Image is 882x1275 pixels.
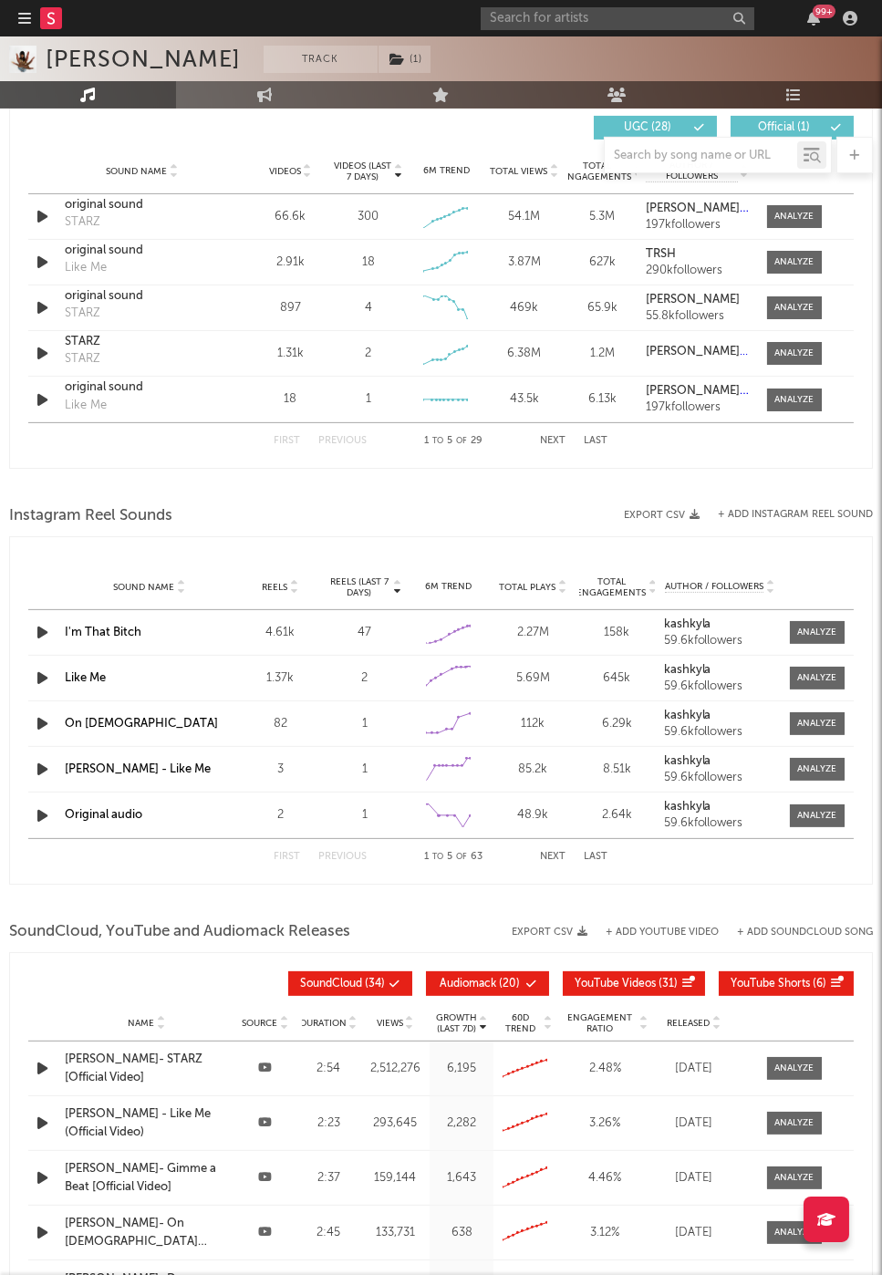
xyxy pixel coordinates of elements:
[658,1169,731,1187] div: [DATE]
[113,582,174,593] span: Sound Name
[65,242,220,260] div: original sound
[664,817,776,830] div: 59.6k followers
[404,846,504,868] div: 1 5 63
[646,346,836,358] strong: [PERSON_NAME] [PERSON_NAME]
[327,715,401,733] div: 1
[9,921,350,943] span: SoundCloud, YouTube and Audiomack Releases
[664,618,711,630] strong: kashkyla
[256,208,325,226] div: 66.6k
[495,624,570,642] div: 2.27M
[742,122,826,133] span: Official ( 1 )
[646,401,749,414] div: 197k followers
[128,1018,154,1029] span: Name
[562,1169,649,1187] div: 4.46 %
[65,718,218,730] a: On [DEMOGRAPHIC_DATA]
[646,294,749,306] a: [PERSON_NAME]
[365,1060,425,1078] div: 2,512,276
[65,1215,229,1250] a: [PERSON_NAME]- On [DEMOGRAPHIC_DATA] [Official Video]
[434,1224,489,1242] div: 638
[438,979,522,990] span: ( 20 )
[434,1169,489,1187] div: 1,643
[65,1160,229,1196] a: [PERSON_NAME]- Gimme a Beat [Official Video]
[541,852,566,862] button: Next
[567,299,636,317] div: 65.9k
[65,672,106,684] a: Like Me
[562,1060,649,1078] div: 2.48 %
[319,852,368,862] button: Previous
[457,437,468,445] span: of
[436,1023,477,1034] p: (Last 7d)
[658,1224,731,1242] div: [DATE]
[490,254,558,272] div: 3.87M
[646,385,749,398] a: [PERSON_NAME] [PERSON_NAME]
[378,46,431,73] span: ( 1 )
[658,1114,731,1133] div: [DATE]
[302,1224,357,1242] div: 2:45
[563,971,705,996] button: YouTube Videos(31)
[65,333,220,351] a: STARZ
[567,390,636,409] div: 6.13k
[495,669,570,688] div: 5.69M
[362,254,375,272] div: 18
[541,436,566,446] button: Next
[65,1051,229,1086] div: [PERSON_NAME]- STARZ [Official Video]
[737,928,873,938] button: + Add SoundCloud Song
[65,259,107,277] div: Like Me
[579,806,654,824] div: 2.64k
[579,761,654,779] div: 8.51k
[65,196,220,214] div: original sound
[646,219,749,232] div: 197k followers
[440,979,496,990] span: Audiomack
[319,436,368,446] button: Previous
[9,505,172,527] span: Instagram Reel Sounds
[646,248,676,260] strong: TRSH
[664,710,776,722] a: kashkyla
[579,624,654,642] div: 158k
[243,624,317,642] div: 4.61k
[300,1018,347,1029] span: Duration
[664,772,776,784] div: 59.6k followers
[65,378,220,397] div: original sound
[646,310,749,323] div: 55.8k followers
[65,397,107,415] div: Like Me
[65,287,220,306] a: original sound
[404,430,504,452] div: 1 5 29
[366,390,371,409] div: 1
[243,715,317,733] div: 82
[490,345,558,363] div: 6.38M
[579,669,654,688] div: 645k
[275,852,301,862] button: First
[700,510,873,520] div: + Add Instagram Reel Sound
[65,1105,229,1141] a: [PERSON_NAME] - Like Me (Official Video)
[606,122,690,133] span: UGC ( 28 )
[302,1169,357,1187] div: 2:37
[664,801,711,813] strong: kashkyla
[567,345,636,363] div: 1.2M
[288,971,412,996] button: SoundCloud(34)
[434,1060,489,1078] div: 6,195
[646,248,749,261] a: TRSH
[664,680,776,693] div: 59.6k followers
[664,618,776,631] a: kashkyla
[481,7,754,30] input: Search for artists
[512,927,587,938] button: Export CSV
[495,806,570,824] div: 48.9k
[731,979,810,990] span: YouTube Shorts
[436,1012,477,1023] p: Growth
[457,853,468,861] span: of
[65,305,100,323] div: STARZ
[377,1018,403,1029] span: Views
[300,979,362,990] span: SoundCloud
[594,116,717,140] button: UGC(28)
[667,1018,710,1029] span: Released
[365,345,371,363] div: 2
[646,202,836,214] strong: [PERSON_NAME] [PERSON_NAME]
[498,1012,542,1034] span: 60D Trend
[300,979,385,990] span: ( 34 )
[665,581,763,593] span: Author / Followers
[327,576,390,598] span: Reels (last 7 days)
[490,299,558,317] div: 469k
